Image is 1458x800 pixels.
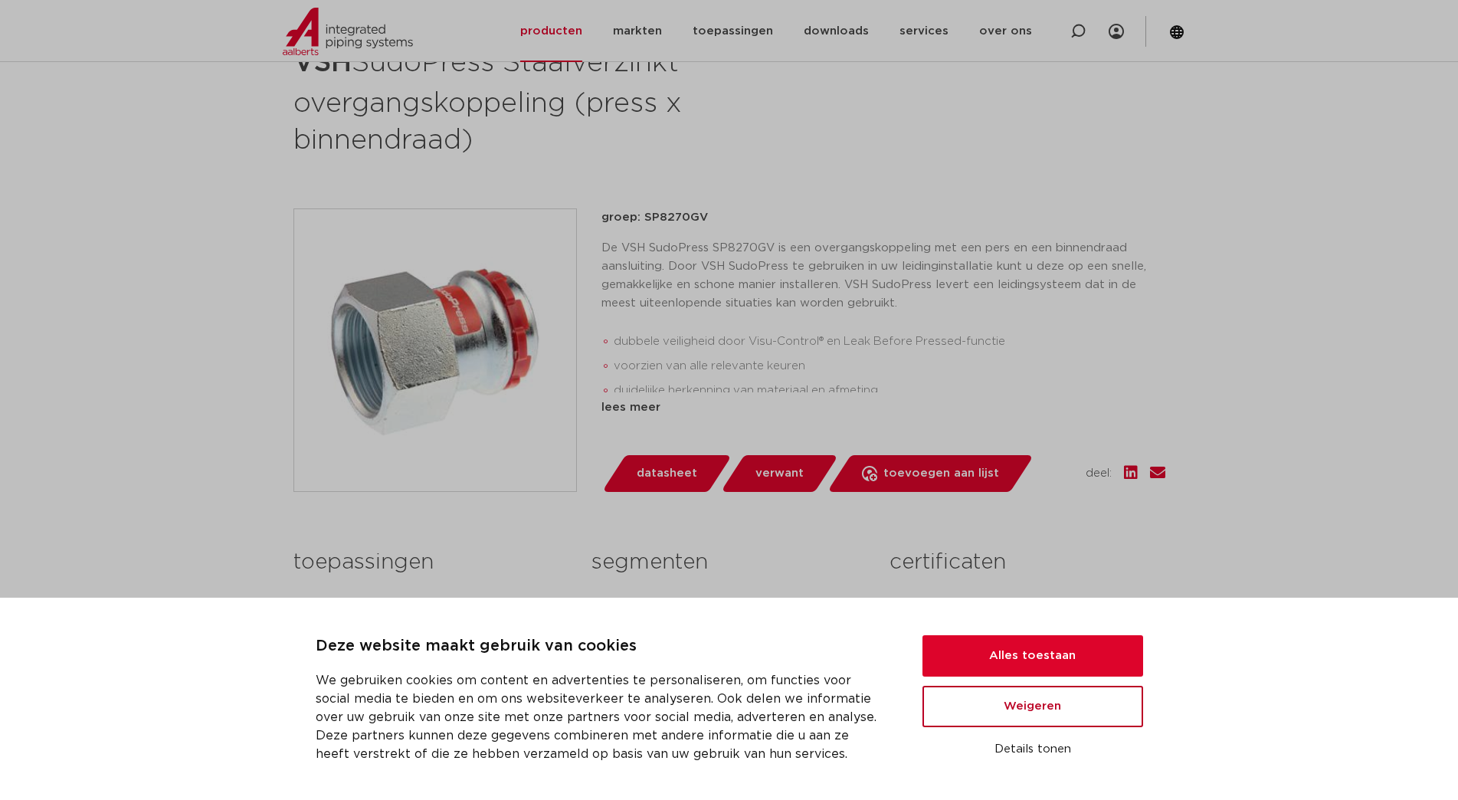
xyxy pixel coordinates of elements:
[601,239,1165,313] p: De VSH SudoPress SP8270GV is een overgangskoppeling met een pers en een binnendraad aansluiting. ...
[922,686,1143,727] button: Weigeren
[316,671,886,763] p: We gebruiken cookies om content en advertenties te personaliseren, om functies voor social media ...
[293,547,568,578] h3: toepassingen
[1086,464,1112,483] span: deel:
[293,49,352,77] strong: VSH
[316,634,886,659] p: Deze website maakt gebruik van cookies
[755,461,804,486] span: verwant
[637,461,697,486] span: datasheet
[294,209,576,491] img: Product Image for VSH SudoPress Staalverzinkt overgangskoppeling (press x binnendraad)
[883,461,999,486] span: toevoegen aan lijst
[614,379,1165,403] li: duidelijke herkenning van materiaal en afmeting
[890,547,1165,578] h3: certificaten
[922,736,1143,762] button: Details tonen
[614,354,1165,379] li: voorzien van alle relevante keuren
[293,40,869,159] h1: SudoPress Staalverzinkt overgangskoppeling (press x binnendraad)
[720,455,838,492] a: verwant
[601,208,1165,227] p: groep: SP8270GV
[601,455,732,492] a: datasheet
[922,635,1143,677] button: Alles toestaan
[601,398,1165,417] div: lees meer
[591,547,867,578] h3: segmenten
[614,330,1165,354] li: dubbele veiligheid door Visu-Control® en Leak Before Pressed-functie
